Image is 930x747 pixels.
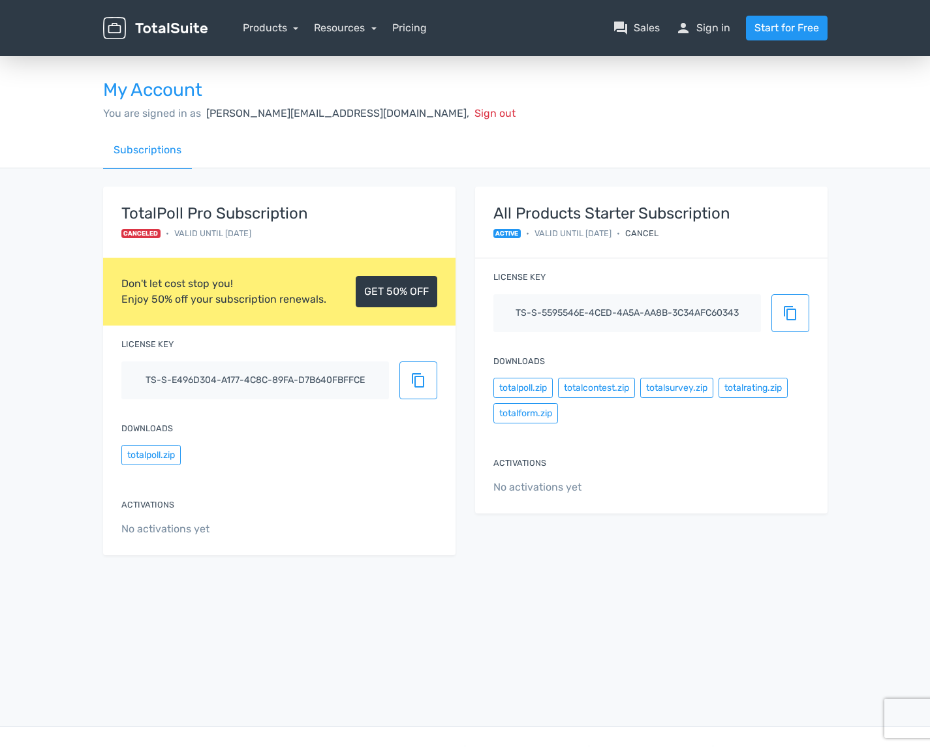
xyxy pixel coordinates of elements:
[535,227,612,239] span: Valid until [DATE]
[746,16,828,40] a: Start for Free
[121,521,437,537] span: No activations yet
[771,294,809,332] button: content_copy
[493,403,558,423] button: totalform.zip
[558,378,635,398] button: totalcontest.zip
[103,80,828,100] h3: My Account
[625,227,659,239] div: Cancel
[411,373,426,388] span: content_copy
[121,276,326,307] div: Don't let cost stop you! Enjoy 50% off your subscription renewals.
[493,271,546,283] label: License key
[121,498,174,511] label: Activations
[493,229,521,238] span: active
[675,20,730,36] a: personSign in
[675,20,691,36] span: person
[526,227,529,239] span: •
[121,445,181,465] button: totalpoll.zip
[493,205,730,222] strong: All Products Starter Subscription
[314,22,377,34] a: Resources
[121,338,174,350] label: License key
[493,355,545,367] label: Downloads
[613,20,660,36] a: question_answerSales
[121,422,173,434] label: Downloads
[783,305,798,321] span: content_copy
[640,378,713,398] button: totalsurvey.zip
[121,205,308,222] strong: TotalPoll Pro Subscription
[719,378,788,398] button: totalrating.zip
[392,20,427,36] a: Pricing
[493,457,546,469] label: Activations
[493,378,553,398] button: totalpoll.zip
[103,17,208,40] img: TotalSuite for WordPress
[493,480,809,495] span: No activations yet
[206,107,469,119] span: [PERSON_NAME][EMAIL_ADDRESS][DOMAIN_NAME],
[121,229,161,238] span: Canceled
[243,22,299,34] a: Products
[356,276,437,307] a: GET 50% OFF
[103,107,201,119] span: You are signed in as
[474,107,516,119] span: Sign out
[166,227,169,239] span: •
[103,132,192,169] a: Subscriptions
[613,20,628,36] span: question_answer
[174,227,251,239] span: Valid until [DATE]
[399,361,437,399] button: content_copy
[617,227,620,239] span: •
